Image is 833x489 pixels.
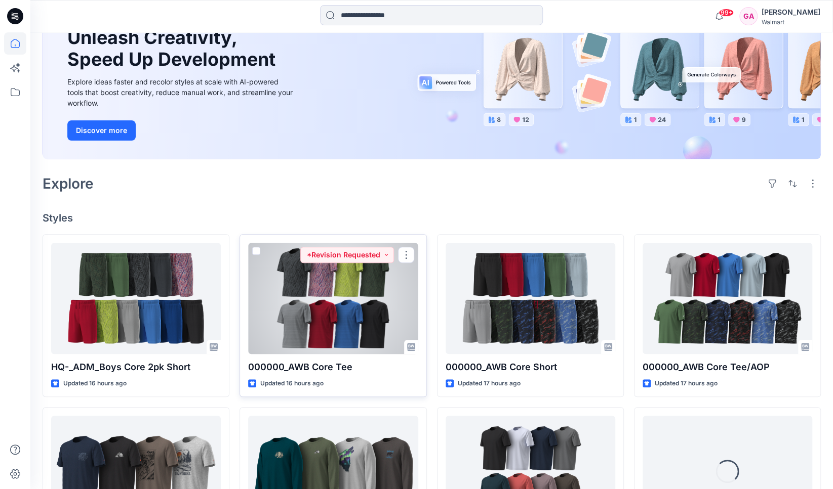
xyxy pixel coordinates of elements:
[51,360,221,374] p: HQ-_ADM_Boys Core 2pk Short
[248,243,418,354] a: 000000_AWB Core Tee
[655,378,718,389] p: Updated 17 hours ago
[643,360,812,374] p: 000000_AWB Core Tee/AOP
[739,7,758,25] div: GA
[446,360,615,374] p: 000000_AWB Core Short
[446,243,615,354] a: 000000_AWB Core Short
[248,360,418,374] p: 000000_AWB Core Tee
[719,9,734,17] span: 99+
[43,212,821,224] h4: Styles
[762,6,820,18] div: [PERSON_NAME]
[51,243,221,354] a: HQ-_ADM_Boys Core 2pk Short
[643,243,812,354] a: 000000_AWB Core Tee/AOP
[67,120,295,141] a: Discover more
[67,76,295,108] div: Explore ideas faster and recolor styles at scale with AI-powered tools that boost creativity, red...
[63,378,127,389] p: Updated 16 hours ago
[67,27,280,70] h1: Unleash Creativity, Speed Up Development
[762,18,820,26] div: Walmart
[260,378,324,389] p: Updated 16 hours ago
[43,175,94,192] h2: Explore
[67,120,136,141] button: Discover more
[458,378,521,389] p: Updated 17 hours ago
